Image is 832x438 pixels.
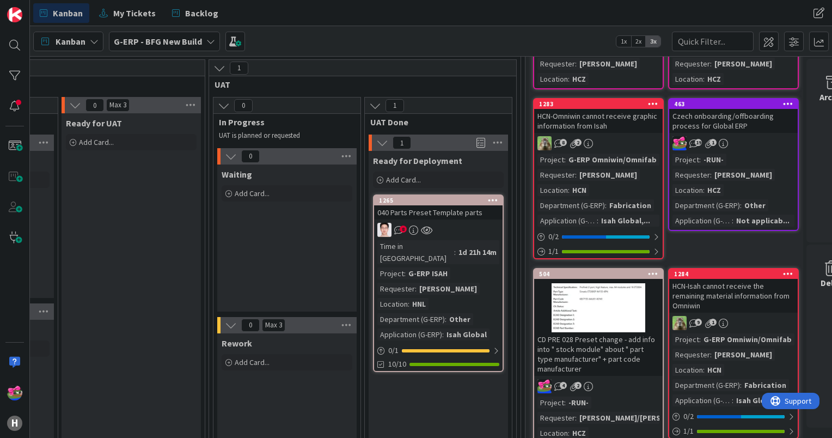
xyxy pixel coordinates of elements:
[574,382,582,389] span: 2
[79,137,114,147] span: Add Card...
[219,131,347,140] p: UAT is planned or requested
[570,73,589,85] div: HCZ
[534,379,663,393] div: JK
[185,7,218,20] span: Backlog
[669,109,798,133] div: Czech onboarding/offboarding process for Global ERP
[374,205,503,220] div: 040 Parts Preset Template parts
[265,323,282,328] div: Max 3
[377,267,404,279] div: Project
[53,7,83,20] span: Kanban
[577,169,640,181] div: [PERSON_NAME]
[607,199,654,211] div: Fabrication
[417,283,480,295] div: [PERSON_NAME]
[7,7,22,22] img: Visit kanbanzone.com
[575,169,577,181] span: :
[219,117,347,127] span: In Progress
[733,394,788,406] div: Isah Global,...
[672,32,754,51] input: Quick Filter...
[234,99,253,112] span: 0
[568,184,570,196] span: :
[388,358,406,370] span: 10/10
[740,199,742,211] span: :
[377,298,408,310] div: Location
[709,319,717,326] span: 1
[701,333,794,345] div: G-ERP Omniwin/Omnifab
[672,364,703,376] div: Location
[732,394,733,406] span: :
[379,197,503,204] div: 1265
[605,199,607,211] span: :
[710,58,712,70] span: :
[85,99,104,112] span: 0
[534,332,663,376] div: CD PRE 028 Preset change - add info into " stock module" about " part type manufacturer" + part c...
[166,3,225,23] a: Backlog
[370,117,498,127] span: UAT Done
[566,154,659,166] div: G-ERP Omniwin/Omnifab
[534,245,663,258] div: 1/1
[537,73,568,85] div: Location
[537,184,568,196] div: Location
[705,73,724,85] div: HCZ
[672,184,703,196] div: Location
[712,349,775,361] div: [PERSON_NAME]
[386,175,421,185] span: Add Card...
[534,269,663,376] div: 504CD PRE 028 Preset change - add info into " stock module" about " part type manufacturer" + par...
[674,270,798,278] div: 1284
[33,3,89,23] a: Kanban
[537,379,552,393] img: JK
[415,283,417,295] span: :
[669,99,798,133] div: 463Czech onboarding/offboarding process for Global ERP
[534,136,663,150] div: TT
[114,36,202,47] b: G-ERP - BFG New Build
[374,344,503,357] div: 0/1
[564,154,566,166] span: :
[537,154,564,166] div: Project
[393,136,411,149] span: 1
[646,36,660,47] span: 3x
[672,394,732,406] div: Application (G-ERP)
[7,416,22,431] div: H
[374,196,503,220] div: 1265040 Parts Preset Template parts
[534,109,663,133] div: HCN-Omniwin cannot receive graphic information from Isah
[712,169,775,181] div: [PERSON_NAME]
[537,169,575,181] div: Requester
[672,316,687,330] img: TT
[672,379,740,391] div: Department (G-ERP)
[701,154,726,166] div: -RUN-
[703,364,705,376] span: :
[672,58,710,70] div: Requester
[577,58,640,70] div: [PERSON_NAME]
[669,279,798,313] div: HCN-Isah cannot receive the remaining material information from Omniwin
[699,333,701,345] span: :
[222,338,252,349] span: Rework
[712,58,775,70] div: [PERSON_NAME]
[577,412,707,424] div: [PERSON_NAME]/[PERSON_NAME]...
[534,269,663,279] div: 504
[241,150,260,163] span: 0
[683,425,694,437] span: 1 / 1
[7,385,22,400] img: JK
[672,73,703,85] div: Location
[575,412,577,424] span: :
[597,215,598,227] span: :
[575,58,577,70] span: :
[669,99,798,109] div: 463
[456,246,499,258] div: 1d 21h 14m
[733,215,792,227] div: Not applicab...
[598,215,653,227] div: Isah Global,...
[377,313,445,325] div: Department (G-ERP)
[703,73,705,85] span: :
[377,240,454,264] div: Time in [GEOGRAPHIC_DATA]
[695,139,702,146] span: 19
[742,199,768,211] div: Other
[534,99,663,133] div: 1283HCN-Omniwin cannot receive graphic information from Isah
[377,283,415,295] div: Requester
[548,231,559,242] span: 0 / 2
[537,58,575,70] div: Requester
[446,313,473,325] div: Other
[710,349,712,361] span: :
[574,139,582,146] span: 2
[669,136,798,150] div: JK
[539,270,663,278] div: 504
[374,223,503,237] div: ll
